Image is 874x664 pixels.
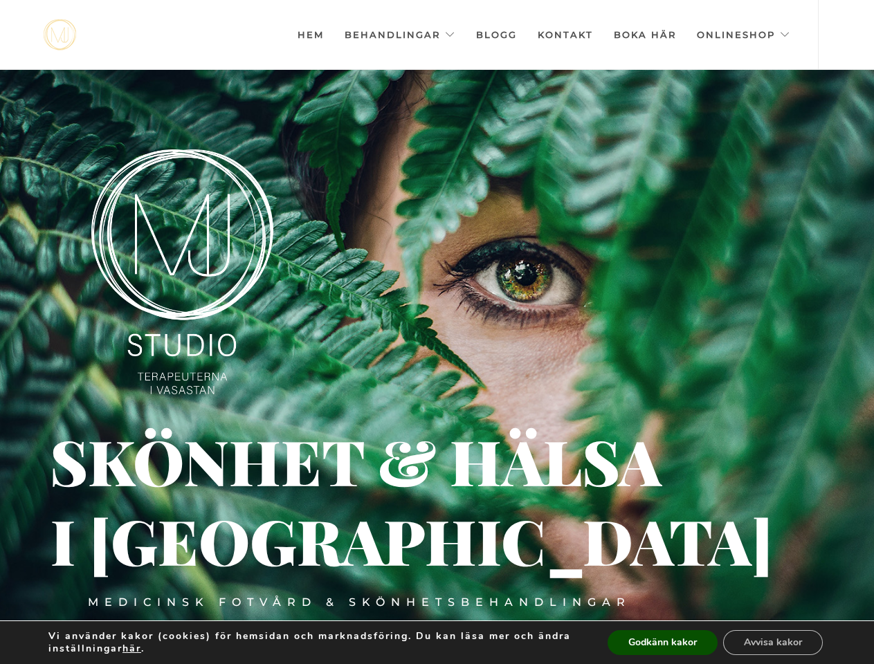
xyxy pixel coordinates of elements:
[122,643,141,655] button: här
[88,595,631,610] div: Medicinsk fotvård & skönhetsbehandlingar
[51,533,280,552] div: i [GEOGRAPHIC_DATA]
[48,630,579,655] p: Vi använder kakor (cookies) för hemsidan och marknadsföring. Du kan läsa mer och ändra inställnin...
[723,630,823,655] button: Avvisa kakor
[50,453,545,468] div: Skönhet & hälsa
[44,19,76,50] a: mjstudio mjstudio mjstudio
[44,19,76,50] img: mjstudio
[608,630,718,655] button: Godkänn kakor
